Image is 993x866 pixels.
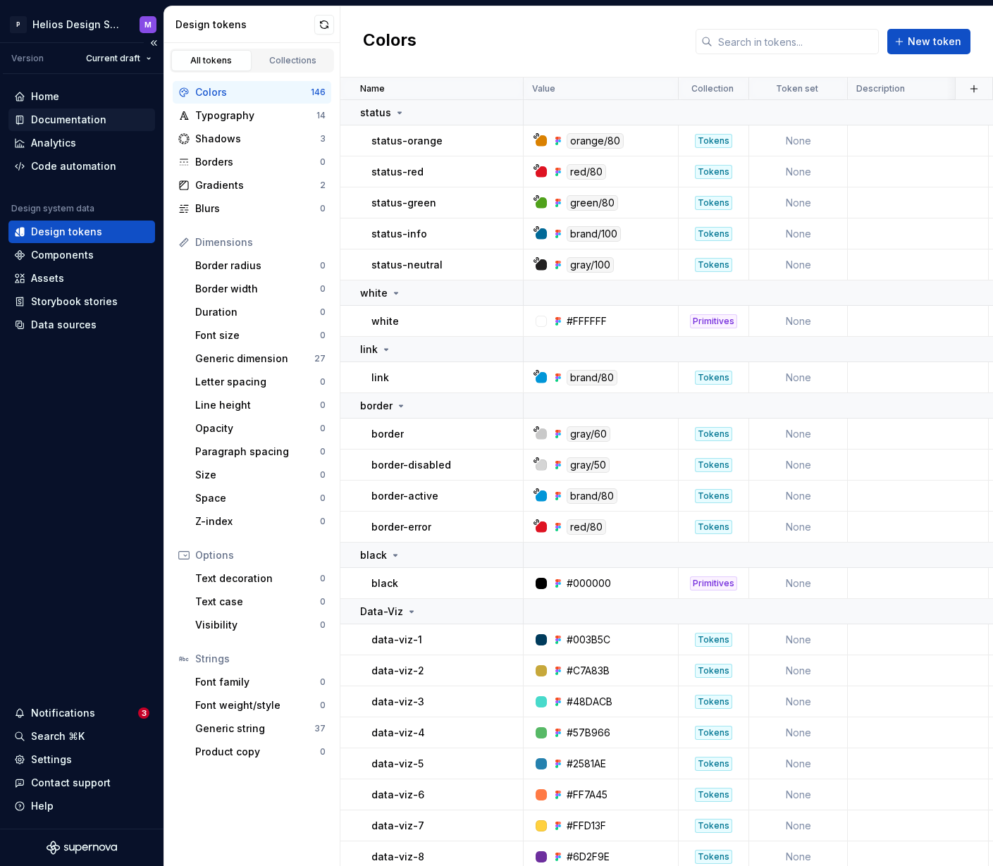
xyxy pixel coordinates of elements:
a: Text case0 [190,590,331,613]
a: Generic dimension27 [190,347,331,370]
td: None [749,362,848,393]
td: None [749,568,848,599]
div: red/80 [567,164,606,180]
div: 0 [320,260,326,271]
p: border-active [371,489,438,503]
div: Shadows [195,132,320,146]
div: #48DACB [567,695,612,709]
a: Storybook stories [8,290,155,313]
div: Home [31,89,59,104]
div: Tokens [695,819,732,833]
a: Code automation [8,155,155,178]
button: Contact support [8,772,155,794]
button: Notifications3 [8,702,155,724]
div: Strings [195,652,326,666]
button: PHelios Design SystemM [3,9,161,39]
td: None [749,218,848,249]
a: Size0 [190,464,331,486]
a: Border width0 [190,278,331,300]
div: Font weight/style [195,698,320,712]
p: border [360,399,393,413]
td: None [749,125,848,156]
div: 0 [320,156,326,168]
div: 0 [320,516,326,527]
div: orange/80 [567,133,624,149]
div: Tokens [695,227,732,241]
div: Tokens [695,489,732,503]
p: status [360,106,391,120]
div: Generic string [195,722,314,736]
td: None [749,686,848,717]
button: New token [887,29,970,54]
h2: Colors [363,29,417,54]
div: 0 [320,596,326,607]
div: Font size [195,328,320,342]
p: border [371,427,404,441]
div: Search ⌘K [31,729,85,743]
button: Search ⌘K [8,725,155,748]
div: Primitives [690,576,737,590]
td: None [749,481,848,512]
div: 0 [320,400,326,411]
td: None [749,810,848,841]
div: 0 [320,307,326,318]
p: status-orange [371,134,443,148]
div: gray/50 [567,457,610,473]
div: #003B5C [567,633,610,647]
a: Text decoration0 [190,567,331,590]
div: Visibility [195,618,320,632]
div: Duration [195,305,320,319]
div: #FF7A45 [567,788,607,802]
div: Tokens [695,850,732,864]
td: None [749,748,848,779]
div: Components [31,248,94,262]
div: Letter spacing [195,375,320,389]
p: Description [856,83,905,94]
div: Version [11,53,44,64]
a: Borders0 [173,151,331,173]
div: Primitives [690,314,737,328]
p: Data-Viz [360,605,403,619]
td: None [749,655,848,686]
div: Design tokens [31,225,102,239]
div: 37 [314,723,326,734]
a: Data sources [8,314,155,336]
div: Tokens [695,695,732,709]
div: 0 [320,330,326,341]
div: Help [31,799,54,813]
button: Help [8,795,155,817]
p: status-neutral [371,258,443,272]
a: Line height0 [190,394,331,416]
div: Gradients [195,178,320,192]
div: Code automation [31,159,116,173]
div: Tokens [695,726,732,740]
div: Documentation [31,113,106,127]
div: Tokens [695,165,732,179]
input: Search in tokens... [713,29,879,54]
a: Colors146 [173,81,331,104]
p: data-viz-7 [371,819,424,833]
div: brand/80 [567,488,617,504]
a: Gradients2 [173,174,331,197]
div: 27 [314,353,326,364]
div: Storybook stories [31,295,118,309]
div: #000000 [567,576,611,590]
div: #FFFFFF [567,314,607,328]
div: red/80 [567,519,606,535]
div: Settings [31,753,72,767]
div: Product copy [195,745,320,759]
a: Paragraph spacing0 [190,440,331,463]
div: Helios Design System [32,18,123,32]
div: Analytics [31,136,76,150]
div: gray/60 [567,426,610,442]
div: 146 [311,87,326,98]
td: None [749,419,848,450]
p: data-viz-8 [371,850,424,864]
a: Duration0 [190,301,331,323]
p: black [371,576,398,590]
a: Border radius0 [190,254,331,277]
div: 0 [320,469,326,481]
div: 14 [316,110,326,121]
p: Name [360,83,385,94]
a: Settings [8,748,155,771]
